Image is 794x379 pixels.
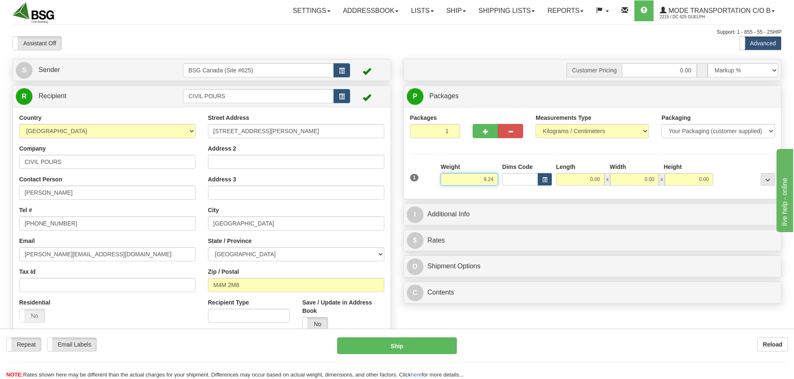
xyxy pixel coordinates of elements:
label: Tax Id [19,268,35,276]
span: 2219 / DC 625 Guelph [660,13,722,21]
span: Packages [429,92,458,99]
label: Company [19,144,46,153]
label: Weight [441,163,460,171]
label: Street Address [208,114,249,122]
label: Zip / Postal [208,268,239,276]
span: R [16,88,33,105]
span: C [407,285,423,301]
label: Dims Code [502,163,533,171]
label: Assistant Off [13,37,61,50]
span: Customer Pricing [566,63,621,77]
input: Sender Id [183,63,334,77]
a: S Sender [16,62,183,79]
label: Residential [19,298,50,307]
label: Email Labels [48,338,96,351]
a: Mode Transportation c/o B 2219 / DC 625 Guelph [654,0,781,21]
label: Repeat [7,338,41,351]
span: 1 [410,174,419,181]
button: Ship [337,337,457,354]
img: logo2219.jpg [13,2,55,23]
label: Length [556,163,576,171]
span: NOTE: [6,372,23,378]
div: ... [761,173,775,186]
label: Address 2 [208,144,236,153]
a: R Recipient [16,88,165,105]
label: Packages [410,114,437,122]
a: IAdditional Info [407,206,779,223]
label: Height [664,163,682,171]
span: I [407,206,423,223]
label: Advanced [740,37,781,50]
input: Recipient Id [183,89,334,103]
input: Enter a location [208,124,384,138]
iframe: chat widget [775,147,793,232]
label: Tel # [19,206,32,214]
a: $Rates [407,232,779,249]
label: State / Province [208,237,252,245]
a: P Packages [407,88,779,105]
label: No [303,317,328,331]
a: Reports [541,0,590,21]
label: Contact Person [19,175,62,183]
span: $ [407,232,423,249]
span: Recipient [38,92,66,99]
a: Ship [440,0,472,21]
span: S [16,62,33,79]
a: Shipping lists [472,0,541,21]
div: live help - online [6,5,77,15]
span: Mode Transportation c/o B [666,7,771,14]
label: Email [19,237,35,245]
label: Save / Update in Address Book [302,298,384,315]
label: Recipient Type [208,298,249,307]
label: Width [610,163,626,171]
span: x [659,173,665,186]
span: O [407,258,423,275]
button: Reload [757,337,788,352]
label: Address 3 [208,175,236,183]
a: Lists [405,0,440,21]
label: City [208,206,219,214]
a: CContents [407,284,779,301]
label: No [20,309,45,322]
span: Sender [38,66,60,73]
a: OShipment Options [407,258,779,275]
span: x [604,173,610,186]
b: Reload [763,341,782,348]
label: Country [19,114,42,122]
span: P [407,88,423,105]
label: Measurements Type [536,114,591,122]
a: Addressbook [337,0,405,21]
div: Support: 1 - 855 - 55 - 2SHIP [13,29,781,36]
label: Packaging [661,114,691,122]
a: Settings [287,0,337,21]
a: here [411,372,422,378]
